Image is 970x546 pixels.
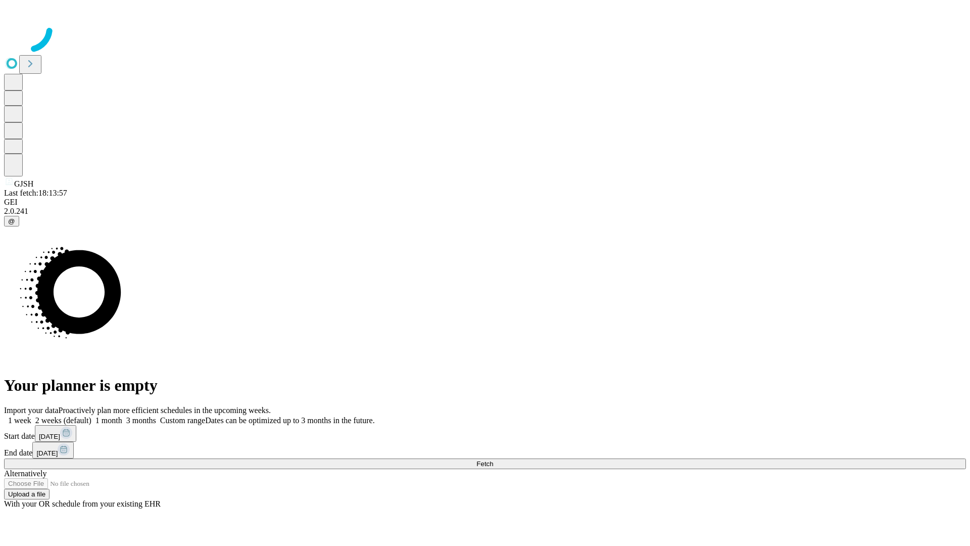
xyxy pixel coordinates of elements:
[35,425,76,442] button: [DATE]
[4,216,19,226] button: @
[4,442,966,459] div: End date
[32,442,74,459] button: [DATE]
[4,459,966,469] button: Fetch
[4,406,59,415] span: Import your data
[4,198,966,207] div: GEI
[205,416,374,425] span: Dates can be optimized up to 3 months in the future.
[35,416,91,425] span: 2 weeks (default)
[4,489,50,499] button: Upload a file
[14,179,33,188] span: GJSH
[4,207,966,216] div: 2.0.241
[59,406,271,415] span: Proactively plan more efficient schedules in the upcoming weeks.
[39,433,60,440] span: [DATE]
[126,416,156,425] span: 3 months
[476,460,493,468] span: Fetch
[36,449,58,457] span: [DATE]
[4,499,161,508] span: With your OR schedule from your existing EHR
[4,376,966,395] h1: Your planner is empty
[4,189,67,197] span: Last fetch: 18:13:57
[95,416,122,425] span: 1 month
[8,416,31,425] span: 1 week
[8,217,15,225] span: @
[160,416,205,425] span: Custom range
[4,425,966,442] div: Start date
[4,469,46,478] span: Alternatively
